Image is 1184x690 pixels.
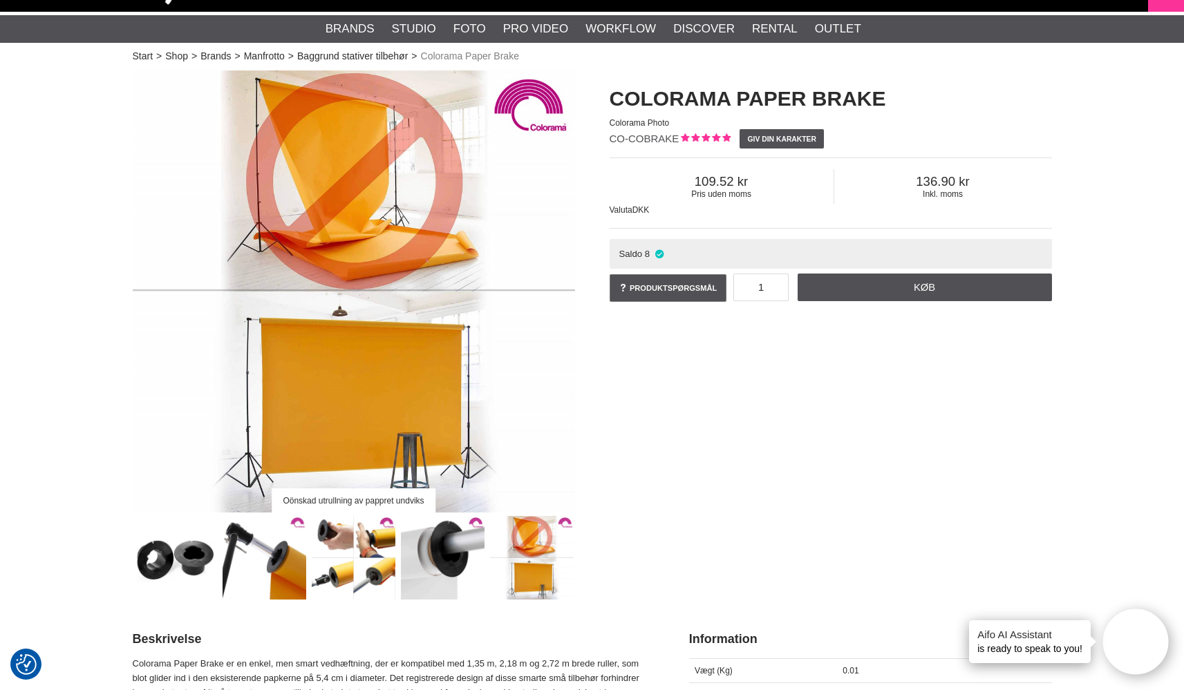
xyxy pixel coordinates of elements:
a: Brands [326,20,375,38]
img: Oönskad utrullning av pappret undviks [490,516,574,600]
button: Samtykkepræferencer [16,652,37,677]
span: > [288,49,294,64]
span: Inkl. moms [834,189,1052,199]
span: Colorama Paper Brake [421,49,519,64]
img: Colorama Paper Brake för bakgrundspapper [133,70,575,512]
a: Baggrund stativer tilbehør [297,49,408,64]
a: Pro Video [503,20,568,38]
span: 8 [645,249,650,259]
a: Produktspørgsmål [610,274,727,302]
span: Valuta [610,205,632,215]
a: Køb [798,274,1052,301]
a: Outlet [815,20,861,38]
h2: Information [689,631,1052,648]
span: Vægt (Kg) [695,666,733,675]
span: 0.01 [843,666,858,675]
a: Studio [392,20,436,38]
h4: Aifo AI Assistant [977,627,1082,642]
img: Förenklar hanteringen av bakgrundspapper på bom [401,516,485,600]
img: Kombineras med bakgrundsbom (ingår ej) [223,516,306,600]
h1: Colorama Paper Brake [610,84,1052,113]
span: > [156,49,162,64]
span: Saldo [619,249,642,259]
a: Manfrotto [244,49,285,64]
div: is ready to speak to you! [969,620,1091,663]
i: På lager [653,249,665,259]
h2: Beskrivelse [133,631,655,648]
a: Oönskad utrullning av pappret undviks [133,70,575,512]
img: Revisit consent button [16,654,37,675]
span: > [191,49,197,64]
img: Sätts in i papperrullens ändar [312,516,395,600]
span: Colorama Photo [610,118,670,128]
span: DKK [632,205,650,215]
a: Shop [165,49,188,64]
a: Giv din karakter [740,129,824,148]
a: Discover [673,20,735,38]
a: Brands [200,49,231,64]
span: > [235,49,241,64]
a: Rental [752,20,798,38]
div: Oönskad utrullning av pappret undviks [272,488,435,512]
span: > [411,49,417,64]
span: 109.52 [610,174,834,189]
a: Foto [453,20,486,38]
a: Workflow [585,20,656,38]
span: Pris uden moms [610,189,834,199]
span: CO-COBRAKE [610,133,679,144]
span: 136.90 [834,174,1052,189]
img: Colorama Paper Brake för bakgrundspapper [133,516,217,600]
div: Kundebed&#248;mmelse: 5.00 [679,132,731,146]
a: Start [133,49,153,64]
